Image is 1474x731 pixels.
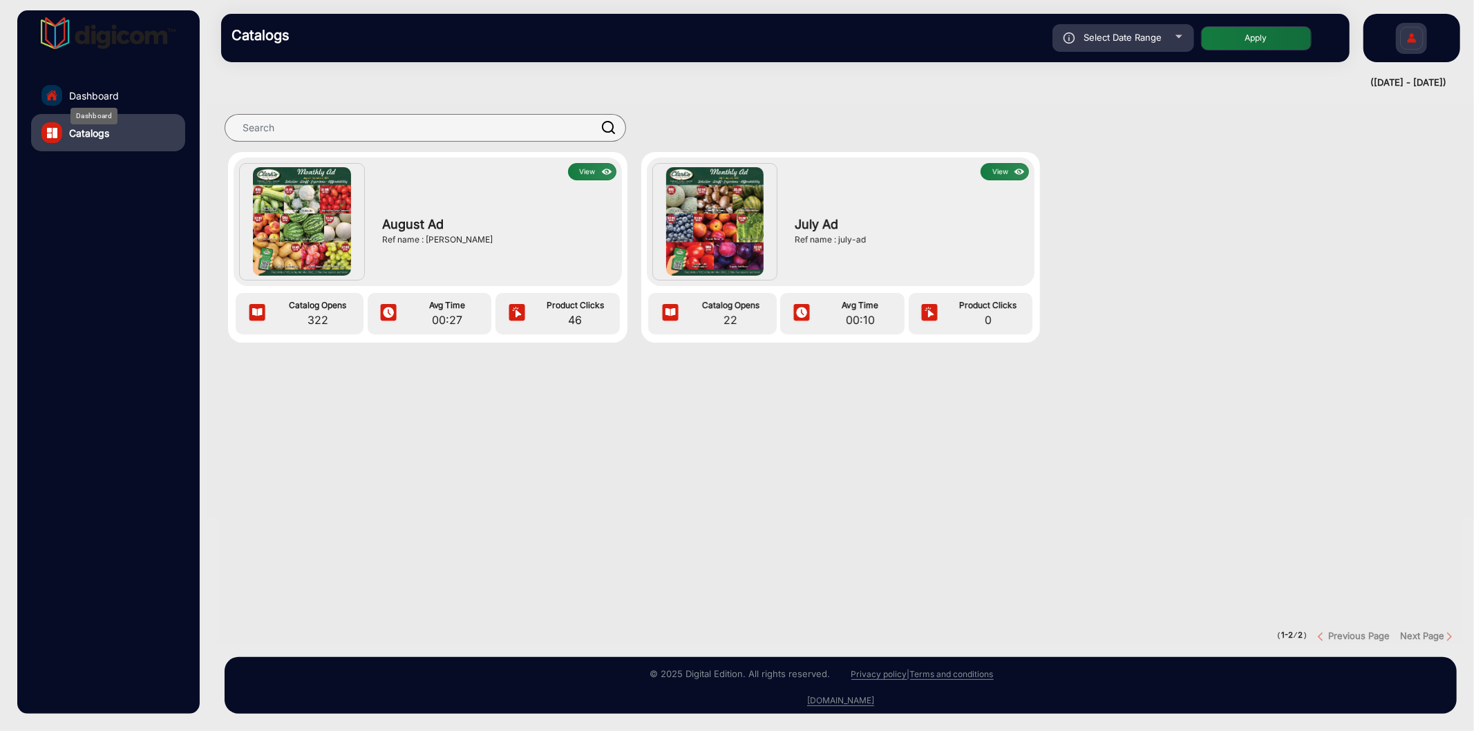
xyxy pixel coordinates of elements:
[406,299,489,312] span: Avg Time
[602,121,616,134] img: prodSearch.svg
[70,108,117,124] div: Dashboard
[688,312,773,328] span: 22
[47,128,57,138] img: catalog
[981,163,1029,180] button: Viewicon
[819,312,901,328] span: 00:10
[947,299,1030,312] span: Product Clicks
[207,76,1446,90] div: ([DATE] - [DATE])
[1012,164,1028,180] img: icon
[378,303,399,324] img: icon
[31,77,185,114] a: Dashboard
[919,303,940,324] img: icon
[1281,630,1293,640] strong: 1-2
[795,215,1022,234] span: July Ad
[275,312,360,328] span: 322
[795,234,1022,246] div: Ref name : july-ad
[253,167,351,276] img: August Ad
[1298,630,1303,640] strong: 2
[1318,632,1328,642] img: previous button
[232,27,425,44] h3: Catalogs
[382,234,610,246] div: Ref name : [PERSON_NAME]
[69,88,119,103] span: Dashboard
[1444,632,1455,642] img: Next button
[819,299,901,312] span: Avg Time
[46,89,58,102] img: home
[382,215,610,234] span: August Ad
[907,669,910,679] a: |
[275,299,360,312] span: Catalog Opens
[1201,26,1312,50] button: Apply
[534,312,616,328] span: 46
[225,114,626,142] input: Search
[41,17,176,49] img: vmg-logo
[807,695,874,706] a: [DOMAIN_NAME]
[247,303,267,324] img: icon
[666,167,764,276] img: July Ad
[910,669,994,680] a: Terms and conditions
[406,312,489,328] span: 00:27
[31,114,185,151] a: Catalogs
[1064,32,1075,44] img: icon
[688,299,773,312] span: Catalog Opens
[1397,16,1426,64] img: Sign%20Up.svg
[69,126,109,140] span: Catalogs
[791,303,812,324] img: icon
[1328,630,1390,641] strong: Previous Page
[851,669,907,680] a: Privacy policy
[534,299,616,312] span: Product Clicks
[947,312,1030,328] span: 0
[650,668,831,679] small: © 2025 Digital Edition. All rights reserved.
[1084,32,1162,43] span: Select Date Range
[599,164,615,180] img: icon
[507,303,527,324] img: icon
[1277,629,1307,642] pre: ( / )
[1400,630,1444,641] strong: Next Page
[660,303,681,324] img: icon
[568,163,616,180] button: Viewicon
